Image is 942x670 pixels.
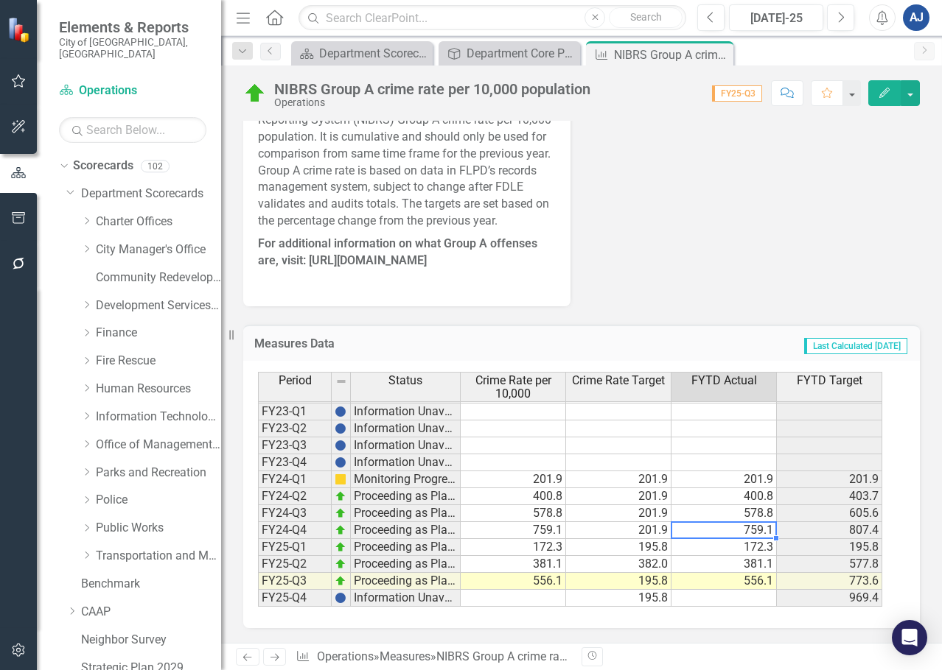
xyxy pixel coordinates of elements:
td: Proceeding as Planned [351,505,461,522]
td: 578.8 [461,505,566,522]
a: Community Redevelopment Agency [96,269,221,286]
td: Monitoring Progress [351,471,461,488]
td: 172.3 [671,539,777,556]
td: 577.8 [777,556,882,573]
a: Operations [317,649,374,663]
a: City Manager's Office [96,241,221,258]
td: FY23-Q1 [258,403,332,420]
div: Open Intercom Messenger [892,620,927,655]
td: 195.8 [566,539,671,556]
a: Benchmark [81,576,221,593]
td: 201.9 [566,488,671,505]
td: FY23-Q2 [258,420,332,437]
td: 969.4 [777,590,882,607]
td: 807.4 [777,522,882,539]
small: City of [GEOGRAPHIC_DATA], [GEOGRAPHIC_DATA] [59,36,206,60]
td: FY24-Q2 [258,488,332,505]
td: 578.8 [671,505,777,522]
td: 605.6 [777,505,882,522]
span: Crime Rate Target [572,374,665,387]
img: zOikAAAAAElFTkSuQmCC [335,490,346,502]
strong: For additional information on what Group A offenses are, visit: [URL][DOMAIN_NAME] [258,236,537,267]
td: Information Unavailable [351,403,461,420]
button: [DATE]-25 [729,4,823,31]
input: Search ClearPoint... [299,5,686,31]
td: 400.8 [461,488,566,505]
span: Elements & Reports [59,18,206,36]
td: FY25-Q2 [258,556,332,573]
td: 172.3 [461,539,566,556]
td: 201.9 [566,505,671,522]
td: 759.1 [461,522,566,539]
td: Proceeding as Planned [351,522,461,539]
td: 403.7 [777,488,882,505]
div: Department Scorecard [319,44,429,63]
div: 102 [141,160,170,172]
td: 201.9 [461,471,566,488]
input: Search Below... [59,117,206,143]
img: zOikAAAAAElFTkSuQmCC [335,541,346,553]
span: FYTD Target [797,374,862,387]
td: 195.8 [777,539,882,556]
td: 773.6 [777,573,882,590]
a: Neighbor Survey [81,632,221,649]
a: Transportation and Mobility [96,548,221,565]
div: NIBRS Group A crime rate per 10,000 population [614,46,730,64]
img: BgCOk07PiH71IgAAAABJRU5ErkJggg== [335,406,346,417]
div: NIBRS Group A crime rate per 10,000 population [436,649,685,663]
img: BgCOk07PiH71IgAAAABJRU5ErkJggg== [335,423,346,434]
span: FY25-Q3 [712,85,762,102]
td: Information Unavailable [351,420,461,437]
td: 201.9 [566,471,671,488]
td: 556.1 [671,573,777,590]
td: 195.8 [566,573,671,590]
div: [DATE]-25 [734,10,818,27]
img: BgCOk07PiH71IgAAAABJRU5ErkJggg== [335,592,346,604]
td: 382.0 [566,556,671,573]
a: Scorecards [73,158,133,174]
td: Information Unavailable [351,437,461,454]
td: 201.9 [566,522,671,539]
td: FY25-Q4 [258,590,332,607]
td: FY25-Q3 [258,573,332,590]
span: Last Calculated [DATE] [804,338,907,354]
a: Human Resources [96,381,221,398]
div: » » [296,649,571,666]
td: Information Unavailable [351,590,461,607]
img: zOikAAAAAElFTkSuQmCC [335,558,346,570]
a: Charter Offices [96,214,221,230]
td: 759.1 [671,522,777,539]
a: CAAP [81,604,221,621]
td: FY24-Q3 [258,505,332,522]
a: Operations [59,82,206,99]
a: Public Works [96,520,221,537]
a: Finance [96,325,221,342]
td: Proceeding as Planned [351,539,461,556]
td: FY23-Q4 [258,454,332,471]
button: AJ [903,4,929,31]
img: BgCOk07PiH71IgAAAABJRU5ErkJggg== [335,456,346,468]
span: FYTD Actual [691,374,757,387]
img: ClearPoint Strategy [7,17,33,43]
a: Department Core Processes [442,44,576,63]
p: The crime rate is a measure of National Incident-Based Reporting System (NIBRS) Group A crime rat... [258,95,556,233]
img: zOikAAAAAElFTkSuQmCC [335,524,346,536]
div: Operations [274,97,590,108]
td: 201.9 [671,471,777,488]
td: 381.1 [671,556,777,573]
img: zOikAAAAAElFTkSuQmCC [335,507,346,519]
a: Department Scorecard [295,44,429,63]
td: 400.8 [671,488,777,505]
td: Proceeding as Planned [351,488,461,505]
td: FY23-Q3 [258,437,332,454]
img: zOikAAAAAElFTkSuQmCC [335,575,346,587]
td: FY24-Q1 [258,471,332,488]
span: Period [279,374,312,387]
img: Proceeding as Planned [243,82,267,105]
div: Department Core Processes [467,44,576,63]
button: Search [609,7,683,28]
a: Office of Management and Budget [96,437,221,454]
td: 195.8 [566,590,671,607]
span: Search [630,11,662,23]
